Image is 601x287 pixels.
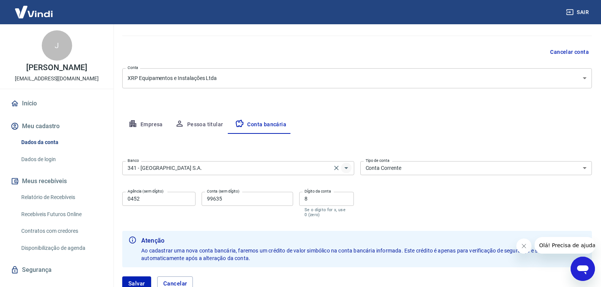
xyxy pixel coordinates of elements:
button: Clear [331,163,342,173]
label: Agência (sem dígito) [128,188,164,194]
button: Sair [565,5,592,19]
a: Dados de login [18,152,104,167]
label: Banco [128,158,139,163]
button: Meus recebíveis [9,173,104,190]
button: Abrir [341,163,352,173]
b: Atenção [141,236,586,245]
label: Conta [128,65,138,71]
label: Tipo de conta [366,158,390,163]
div: XRP Equipamentos e Instalações Ltda [122,68,592,88]
button: Empresa [122,116,169,134]
span: Olá! Precisa de ajuda? [5,5,64,11]
label: Conta (sem dígito) [207,188,240,194]
p: [EMAIL_ADDRESS][DOMAIN_NAME] [15,75,99,83]
button: Meu cadastro [9,118,104,135]
iframe: Fechar mensagem [516,238,532,254]
p: Se o dígito for x, use 0 (zero) [304,207,349,217]
a: Contratos com credores [18,223,104,239]
iframe: Botão para abrir a janela de mensagens [571,257,595,281]
a: Disponibilização de agenda [18,240,104,256]
a: Segurança [9,262,104,278]
span: Ao cadastrar uma nova conta bancária, faremos um crédito de valor simbólico na conta bancária inf... [141,248,559,261]
div: J [42,30,72,61]
iframe: Mensagem da empresa [535,237,595,254]
button: Conta bancária [229,116,292,134]
button: Pessoa titular [169,116,229,134]
a: Recebíveis Futuros Online [18,207,104,222]
button: Cancelar conta [547,45,592,59]
a: Dados da conta [18,135,104,150]
img: Vindi [9,0,58,24]
label: Dígito da conta [304,188,331,194]
a: Início [9,95,104,112]
p: [PERSON_NAME] [26,64,87,72]
a: Relatório de Recebíveis [18,190,104,205]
